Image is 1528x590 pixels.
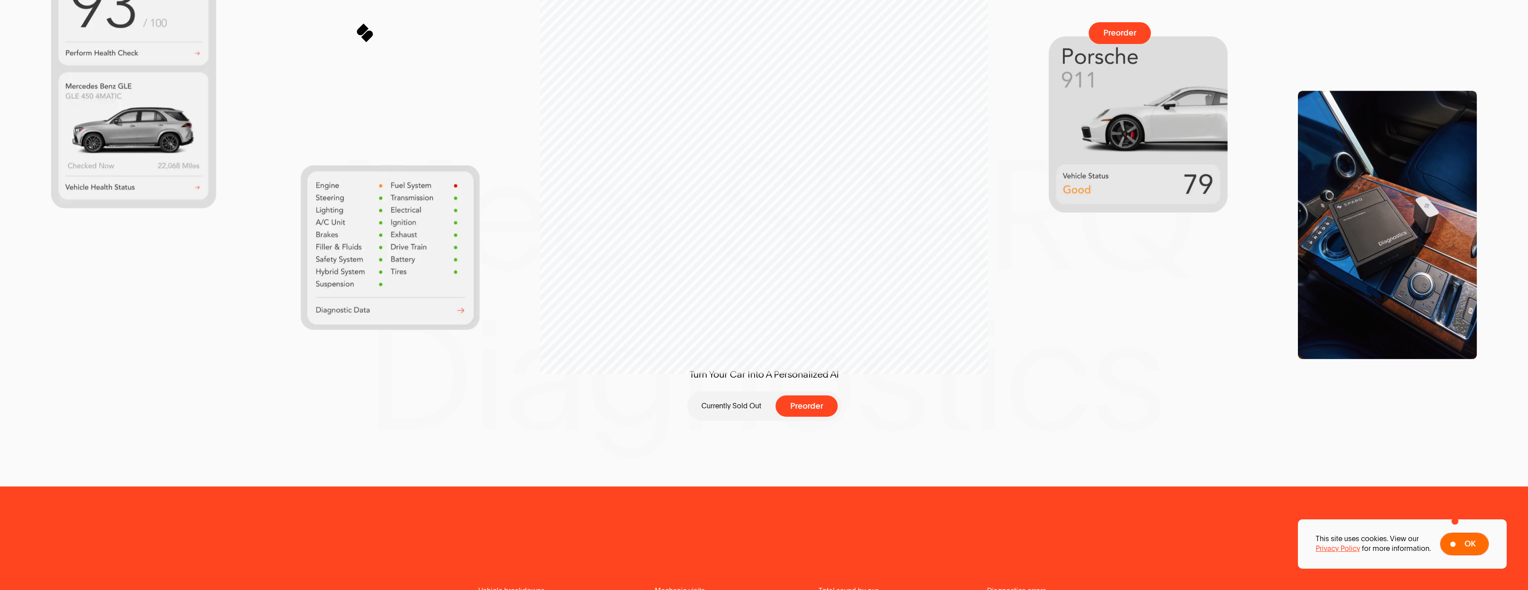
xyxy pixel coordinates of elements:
a: Privacy Policy [1316,544,1360,554]
span: Turn Your Car Into A Personalized AI [689,368,839,381]
p: Currently Sold Out [701,401,761,411]
img: Vehicle Health Status [1049,36,1228,212]
img: Interior product shot of SPARQ Diagnostics with Packaging [1298,91,1477,359]
span: Ok [1464,540,1476,548]
span: $ [831,558,848,560]
button: Preorder [776,395,838,417]
p: This site uses cookies. View our for more information. [1316,534,1431,554]
span: Turn Your Car Into A Personalized AI [671,368,857,381]
span: 0 [848,558,866,560]
span: Preorder [790,402,823,411]
span: 0 [502,558,521,560]
button: Preorder a SPARQ Diagnostics Device [1089,22,1151,44]
span: 0 [671,558,689,560]
span: 0 [1007,558,1026,560]
img: System Health Status of Cars in the SPARQ App [301,165,480,330]
button: Ok [1440,533,1489,555]
span: Preorder [1103,29,1136,37]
